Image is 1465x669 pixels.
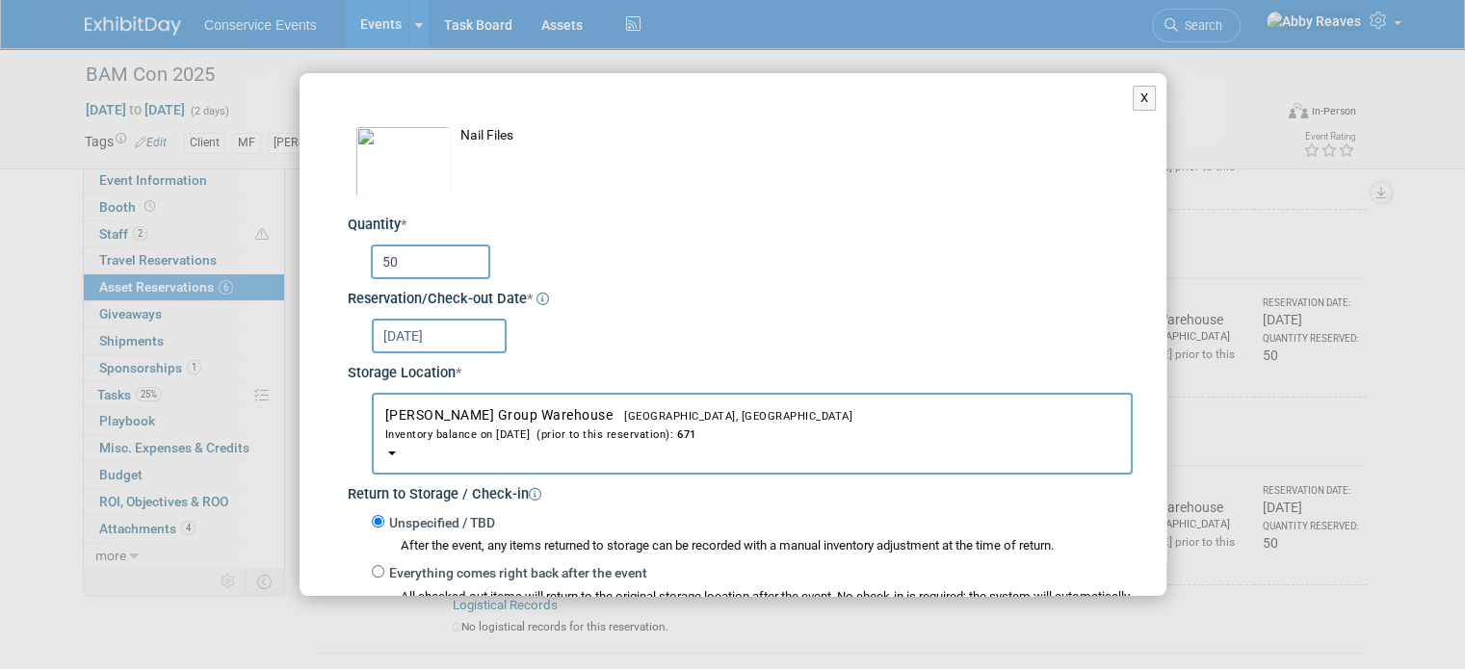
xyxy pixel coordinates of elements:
[348,479,1133,505] div: Return to Storage / Check-in
[673,428,696,441] span: 671
[1133,86,1157,111] button: X
[348,216,1133,236] div: Quantity
[385,425,1119,443] div: Inventory balance on [DATE] (prior to this reservation):
[372,393,1133,475] button: [PERSON_NAME] Group Warehouse[GEOGRAPHIC_DATA], [GEOGRAPHIC_DATA]Inventory balance on [DATE] (pri...
[401,588,1133,625] div: All checked-out items will return to the original storage location after the event. No check-in i...
[384,564,647,583] label: Everything comes right back after the event
[613,410,852,423] span: [GEOGRAPHIC_DATA], [GEOGRAPHIC_DATA]
[372,319,507,353] input: Reservation Date
[460,126,1133,146] div: Nail Files
[372,532,1133,555] div: After the event, any items returned to storage can be recorded with a manual inventory adjustment...
[384,514,495,533] label: Unspecified / TBD
[348,284,1133,310] div: Reservation/Check-out Date
[385,407,1119,443] span: [PERSON_NAME] Group Warehouse
[348,358,1133,384] div: Storage Location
